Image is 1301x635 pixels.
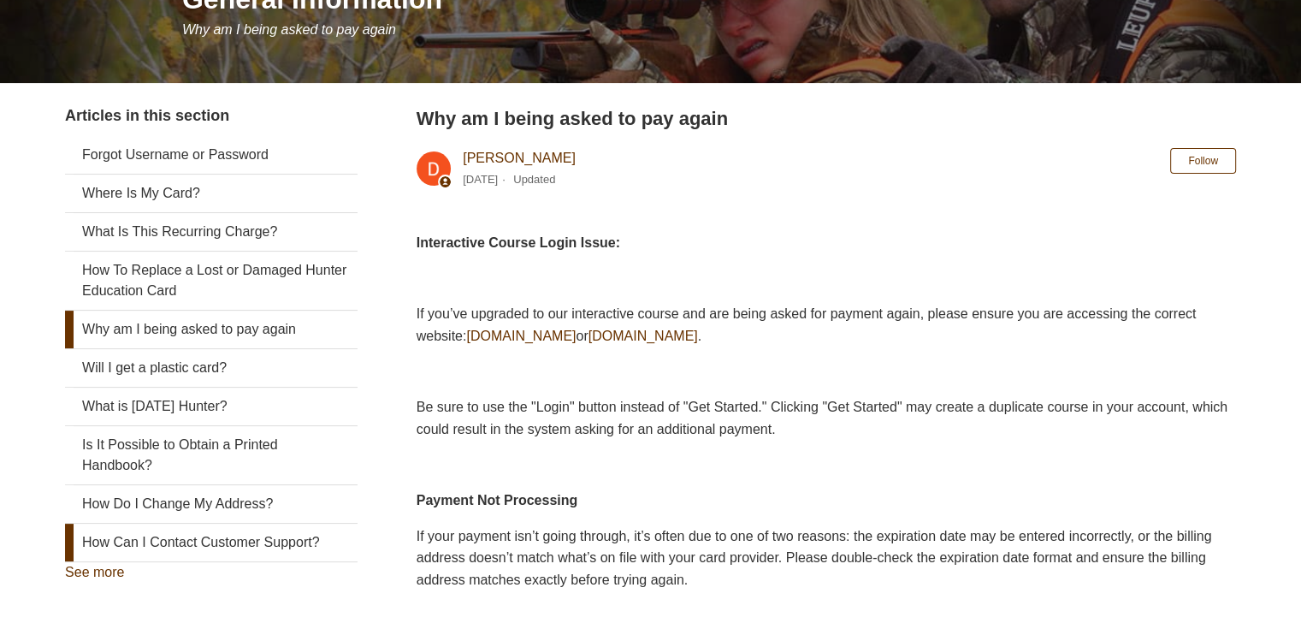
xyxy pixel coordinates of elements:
[576,329,588,343] span: or
[417,400,1227,436] span: Be sure to use the "Login" button instead of "Get Started." Clicking "Get Started" may create a d...
[182,22,396,37] span: Why am I being asked to pay again
[463,173,498,186] time: 04/08/2025, 13:13
[417,306,1197,343] span: If you’ve upgraded to our interactive course and are being asked for payment again, please ensure...
[65,136,358,174] a: Forgot Username or Password
[463,151,576,165] a: [PERSON_NAME]
[513,173,555,186] li: Updated
[65,426,358,484] a: Is It Possible to Obtain a Printed Handbook?
[65,349,358,387] a: Will I get a plastic card?
[417,529,1212,587] span: If your payment isn’t going through, it’s often due to one of two reasons: the expiration date ma...
[698,329,701,343] span: .
[65,252,358,310] a: How To Replace a Lost or Damaged Hunter Education Card
[417,235,620,250] strong: Interactive Course Login Issue:
[588,329,698,343] a: [DOMAIN_NAME]
[65,565,124,579] a: See more
[1170,148,1236,174] button: Follow Article
[65,175,358,212] a: Where Is My Card?
[417,493,578,507] strong: Payment Not Processing
[65,107,229,124] span: Articles in this section
[417,104,1236,133] h2: Why am I being asked to pay again
[65,524,358,561] a: How Can I Contact Customer Support?
[466,329,576,343] a: [DOMAIN_NAME]
[65,311,358,348] a: Why am I being asked to pay again
[65,388,358,425] a: What is [DATE] Hunter?
[65,213,358,251] a: What Is This Recurring Charge?
[65,485,358,523] a: How Do I Change My Address?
